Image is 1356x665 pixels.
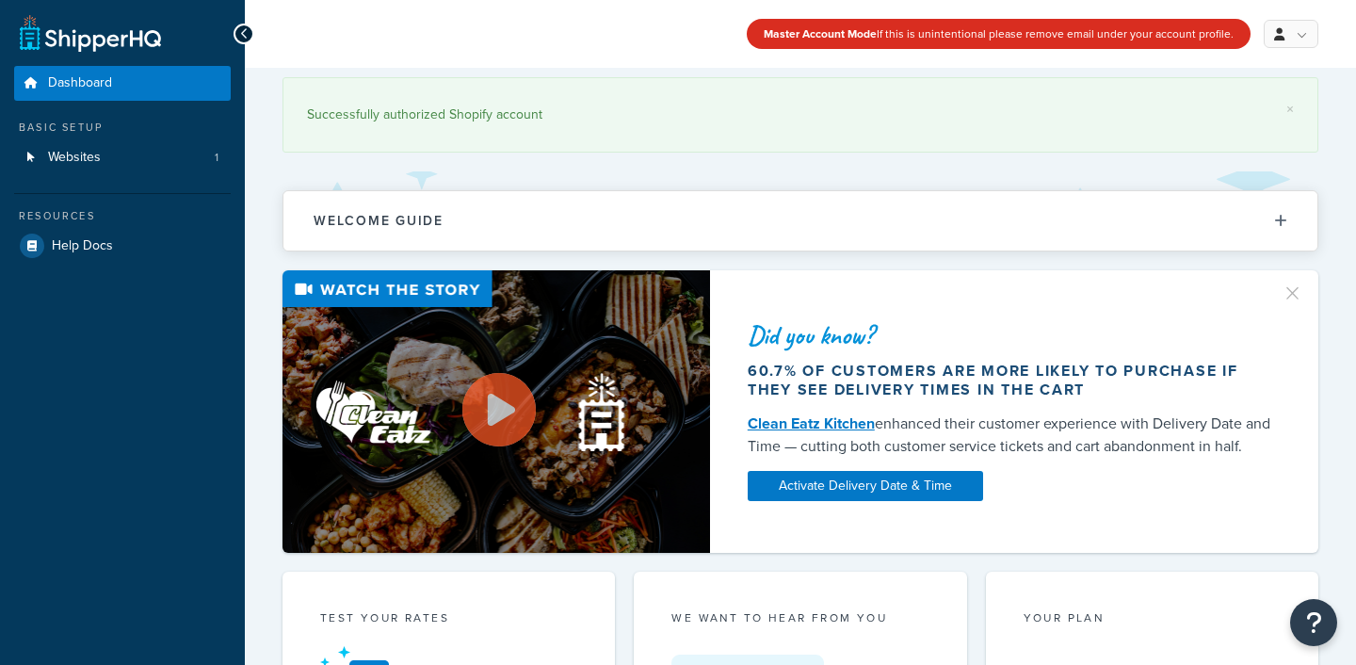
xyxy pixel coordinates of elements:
[1290,599,1337,646] button: Open Resource Center
[14,229,231,263] a: Help Docs
[307,102,1294,128] div: Successfully authorized Shopify account
[14,120,231,136] div: Basic Setup
[1286,102,1294,117] a: ×
[320,609,577,631] div: Test your rates
[14,140,231,175] li: Websites
[748,413,875,434] a: Clean Eatz Kitchen
[14,140,231,175] a: Websites1
[748,471,983,501] a: Activate Delivery Date & Time
[748,413,1273,458] div: enhanced their customer experience with Delivery Date and Time — cutting both customer service ti...
[764,25,877,42] strong: Master Account Mode
[1024,609,1281,631] div: Your Plan
[283,191,1317,251] button: Welcome Guide
[748,362,1273,399] div: 60.7% of customers are more likely to purchase if they see delivery times in the cart
[314,214,444,228] h2: Welcome Guide
[282,270,710,552] img: Video thumbnail
[748,322,1273,349] div: Did you know?
[48,150,101,166] span: Websites
[14,66,231,101] a: Dashboard
[52,238,113,254] span: Help Docs
[48,75,112,91] span: Dashboard
[14,208,231,224] div: Resources
[671,609,928,626] p: we want to hear from you
[747,19,1251,49] div: If this is unintentional please remove email under your account profile.
[215,150,218,166] span: 1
